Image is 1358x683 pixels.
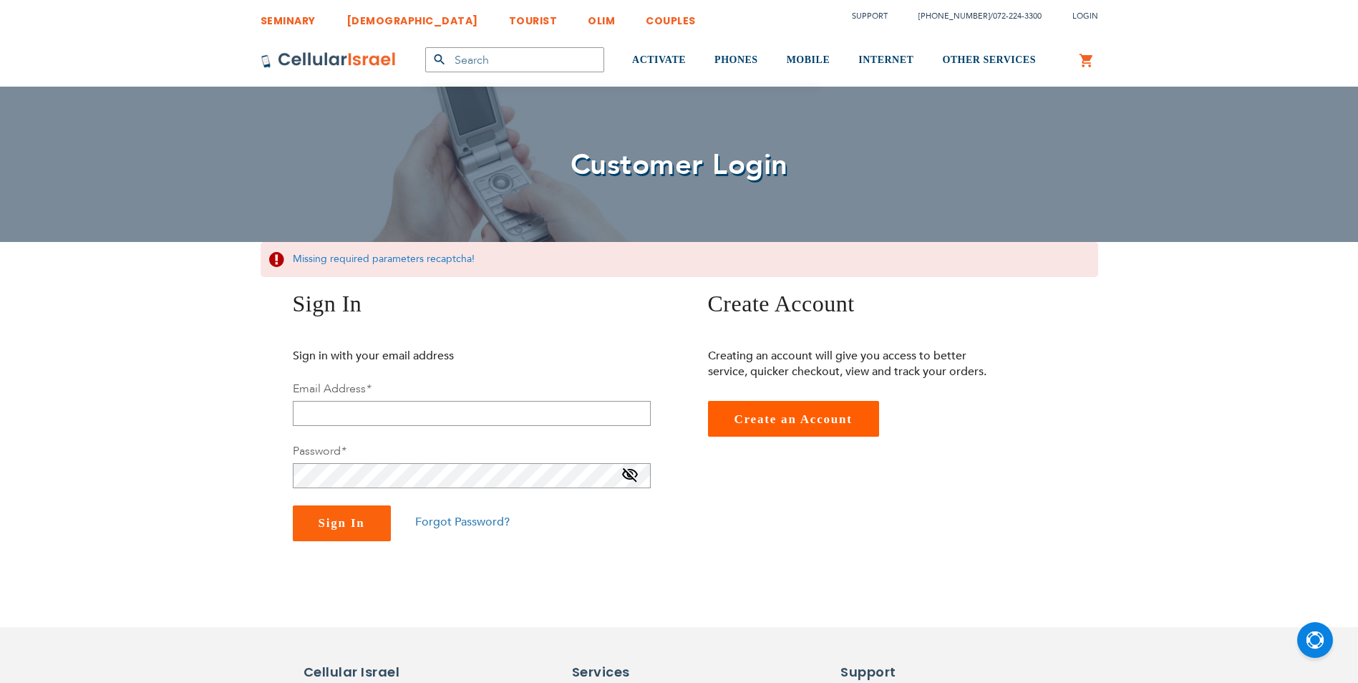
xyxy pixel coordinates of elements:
span: OTHER SERVICES [942,54,1036,65]
p: Creating an account will give you access to better service, quicker checkout, view and track your... [708,348,998,379]
h6: Services [572,663,694,682]
span: Customer Login [571,145,788,185]
span: Sign In [293,291,362,316]
h6: Support [840,663,926,682]
img: Cellular Israel Logo [261,52,397,69]
a: SEMINARY [261,4,316,30]
span: Login [1072,11,1098,21]
a: MOBILE [787,34,830,87]
a: ACTIVATE [632,34,686,87]
span: PHONES [714,54,758,65]
a: OLIM [588,4,615,30]
span: Create Account [708,291,855,316]
label: Password [293,443,346,459]
span: ACTIVATE [632,54,686,65]
div: Missing required parameters recaptcha! [261,242,1098,277]
p: Sign in with your email address [293,348,583,364]
span: MOBILE [787,54,830,65]
a: Create an Account [708,401,879,437]
a: INTERNET [858,34,913,87]
button: Sign In [293,505,391,541]
a: OTHER SERVICES [942,34,1036,87]
a: TOURIST [509,4,558,30]
a: 072-224-3300 [993,11,1042,21]
li: / [904,6,1042,26]
input: Search [425,47,604,72]
label: Email Address [293,381,371,397]
input: Email [293,401,651,426]
a: [PHONE_NUMBER] [918,11,990,21]
a: PHONES [714,34,758,87]
a: Support [852,11,888,21]
span: Sign In [319,516,365,530]
h6: Cellular Israel [304,663,425,682]
a: COUPLES [646,4,696,30]
a: [DEMOGRAPHIC_DATA] [346,4,478,30]
span: INTERNET [858,54,913,65]
a: Forgot Password? [415,514,510,530]
span: Create an Account [734,412,853,426]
